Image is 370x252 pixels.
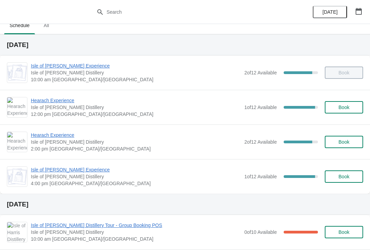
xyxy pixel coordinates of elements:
[338,139,349,145] span: Book
[31,173,241,180] span: Isle of [PERSON_NAME] Distillery
[244,229,277,235] span: 0 of 10 Available
[38,19,55,32] span: All
[325,101,363,113] button: Book
[7,64,27,81] img: Isle of Harris Gin Experience | Isle of Harris Distillery | 10:00 am Europe/London
[106,6,277,18] input: Search
[244,139,277,145] span: 2 of 12 Available
[31,166,241,173] span: Isle of [PERSON_NAME] Experience
[7,132,27,152] img: Hearach Experience | Isle of Harris Distillery | 2:00 pm Europe/London
[31,222,241,229] span: Isle of [PERSON_NAME] Distillery Tour - Group Booking POS
[325,136,363,148] button: Book
[325,226,363,238] button: Book
[244,105,277,110] span: 1 of 12 Available
[31,104,241,111] span: Isle of [PERSON_NAME] Distillery
[325,170,363,183] button: Book
[31,145,241,152] span: 2:00 pm [GEOGRAPHIC_DATA]/[GEOGRAPHIC_DATA]
[338,174,349,179] span: Book
[31,132,241,139] span: Hearach Experience
[31,229,241,236] span: Isle of [PERSON_NAME] Distillery
[313,6,347,18] button: [DATE]
[31,69,241,76] span: Isle of [PERSON_NAME] Distillery
[31,236,241,242] span: 10:00 am [GEOGRAPHIC_DATA]/[GEOGRAPHIC_DATA]
[322,9,337,15] span: [DATE]
[31,111,241,118] span: 12:00 pm [GEOGRAPHIC_DATA]/[GEOGRAPHIC_DATA]
[4,19,35,32] span: Schedule
[338,229,349,235] span: Book
[244,174,277,179] span: 1 of 12 Available
[31,139,241,145] span: Isle of [PERSON_NAME] Distillery
[7,168,27,185] img: Isle of Harris Gin Experience | Isle of Harris Distillery | 4:00 pm Europe/London
[31,180,241,187] span: 4:00 pm [GEOGRAPHIC_DATA]/[GEOGRAPHIC_DATA]
[244,70,277,75] span: 2 of 12 Available
[7,201,363,208] h2: [DATE]
[338,105,349,110] span: Book
[31,76,241,83] span: 10:00 am [GEOGRAPHIC_DATA]/[GEOGRAPHIC_DATA]
[7,41,363,48] h2: [DATE]
[7,97,27,117] img: Hearach Experience | Isle of Harris Distillery | 12:00 pm Europe/London
[31,62,241,69] span: Isle of [PERSON_NAME] Experience
[7,222,27,242] img: Isle of Harris Distillery Tour - Group Booking POS | Isle of Harris Distillery | 10:00 am Europe/...
[31,97,241,104] span: Hearach Experience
